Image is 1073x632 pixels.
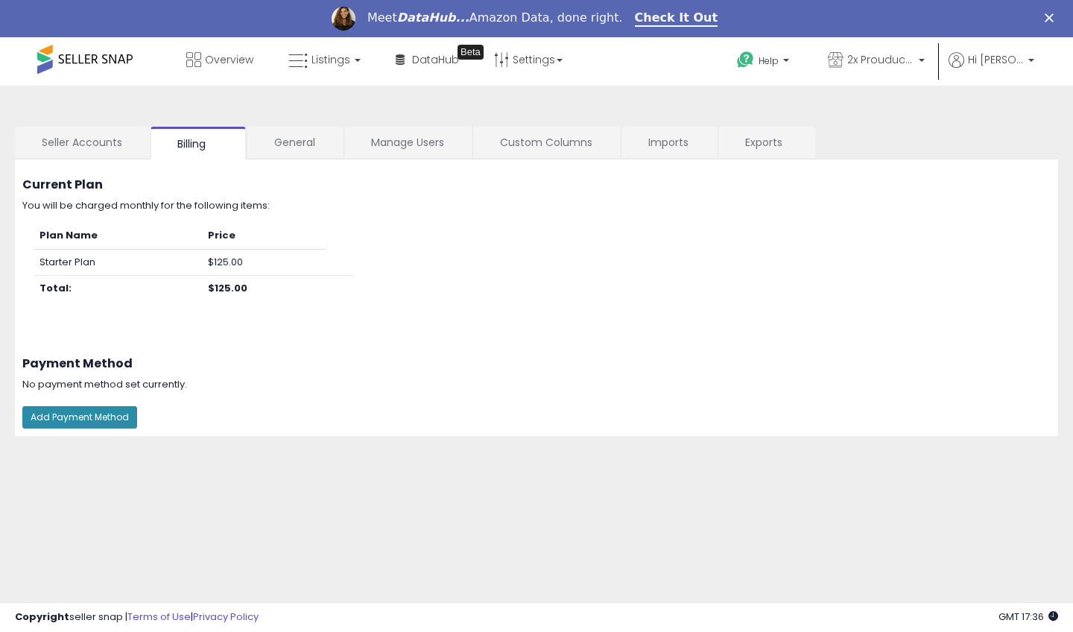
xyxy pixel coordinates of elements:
a: General [247,127,342,158]
td: $125.00 [202,249,326,276]
img: Profile image for Georgie [332,7,355,31]
div: Tooltip anchor [458,45,484,60]
span: Listings [311,52,350,67]
h3: Current Plan [22,178,1051,192]
h3: Payment Method [22,357,1051,370]
div: Close [1045,13,1060,22]
span: 2x Prouducts [847,52,914,67]
i: DataHub... [397,10,469,25]
a: Imports [621,127,716,158]
b: $125.00 [208,281,247,295]
a: Listings [277,37,372,82]
a: Privacy Policy [193,610,259,624]
a: Exports [718,127,814,158]
a: Overview [175,37,265,82]
strong: Copyright [15,610,69,624]
a: Hi [PERSON_NAME] [949,52,1034,86]
a: Custom Columns [473,127,619,158]
th: Plan Name [34,223,202,249]
button: Add Payment Method [22,406,137,429]
span: DataHub [412,52,459,67]
div: No payment method set currently. [11,378,1062,392]
span: 2025-09-16 17:36 GMT [998,610,1058,624]
b: Total: [39,281,72,295]
span: Help [759,54,779,67]
span: Overview [205,52,253,67]
span: Hi [PERSON_NAME] [968,52,1024,67]
a: Settings [483,37,574,82]
a: Billing [151,127,246,159]
i: Get Help [736,51,755,69]
a: Check It Out [635,10,718,27]
a: 2x Prouducts [817,37,936,86]
div: Meet Amazon Data, done right. [367,10,623,25]
a: Manage Users [344,127,471,158]
a: Help [725,39,804,86]
th: Price [202,223,326,249]
a: Terms of Use [127,610,191,624]
div: seller snap | | [15,610,259,625]
span: You will be charged monthly for the following items: [22,198,270,212]
a: Seller Accounts [15,127,149,158]
a: DataHub [384,37,470,82]
td: Starter Plan [34,249,202,276]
